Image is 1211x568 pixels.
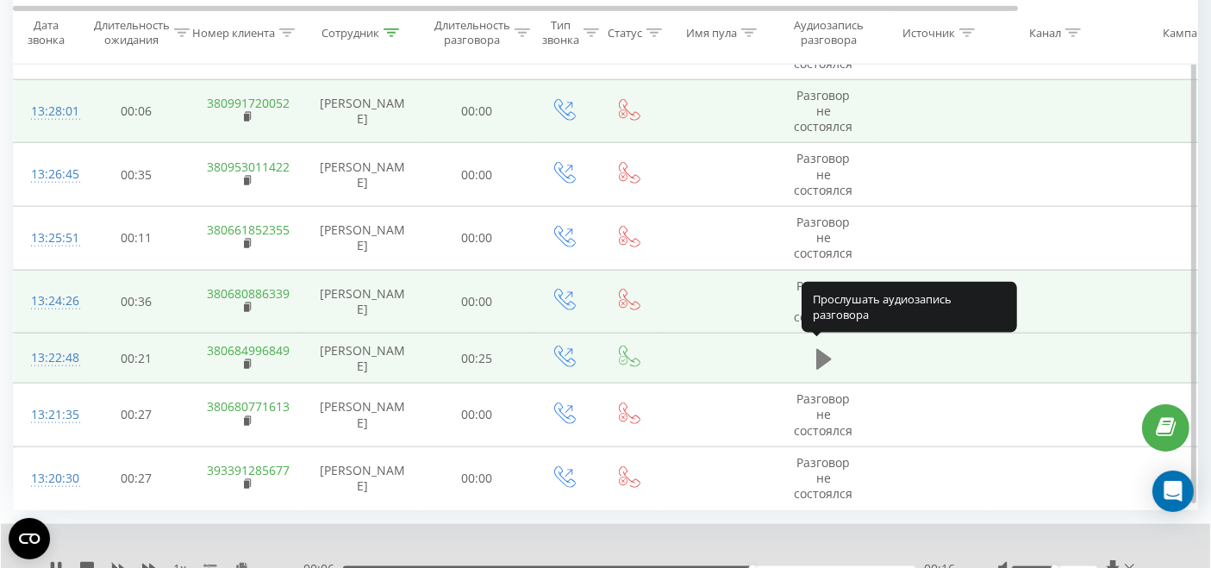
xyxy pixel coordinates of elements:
td: [PERSON_NAME] [303,334,423,384]
a: 380680771613 [208,398,290,415]
button: Open CMP widget [9,518,50,559]
div: Имя пула [686,25,737,40]
td: 00:11 [83,206,190,270]
td: [PERSON_NAME] [303,270,423,334]
td: 00:35 [83,143,190,207]
div: Сотрудник [321,25,379,40]
td: [PERSON_NAME] [303,143,423,207]
span: Разговор не состоялся [795,150,853,197]
td: 00:00 [423,206,531,270]
span: Разговор не состоялся [795,390,853,438]
td: 00:21 [83,334,190,384]
div: 13:25:51 [31,222,66,255]
div: Источник [902,25,955,40]
div: 13:20:30 [31,462,66,496]
div: Длительность ожидания [94,18,170,47]
td: [PERSON_NAME] [303,206,423,270]
div: Дата звонка [14,18,78,47]
div: Аудиозапись разговора [787,18,871,47]
a: 380661852355 [208,222,290,238]
td: 00:00 [423,143,531,207]
td: 00:27 [83,384,190,447]
td: 00:27 [83,446,190,510]
td: 00:00 [423,384,531,447]
div: 13:28:01 [31,95,66,128]
div: Длительность разговора [434,18,510,47]
div: Номер клиента [192,25,275,40]
td: 00:25 [423,334,531,384]
td: [PERSON_NAME] [303,79,423,143]
span: Разговор не состоялся [795,23,853,71]
a: 380680886339 [208,285,290,302]
td: [PERSON_NAME] [303,446,423,510]
span: Разговор не состоялся [795,278,853,325]
div: Канал [1029,25,1061,40]
span: Разговор не состоялся [795,87,853,134]
td: 00:06 [83,79,190,143]
div: Прослушать аудиозапись разговора [802,282,1017,333]
a: 393391285677 [208,462,290,478]
span: Разговор не состоялся [795,454,853,502]
div: Open Intercom Messenger [1152,471,1194,512]
td: 00:00 [423,270,531,334]
div: 13:22:48 [31,341,66,375]
td: [PERSON_NAME] [303,384,423,447]
a: 380684996849 [208,342,290,359]
div: 13:24:26 [31,284,66,318]
div: 13:26:45 [31,158,66,191]
div: Статус [608,25,642,40]
td: 00:36 [83,270,190,334]
div: Тип звонка [542,18,579,47]
a: 380991720052 [208,95,290,111]
td: 00:00 [423,79,531,143]
a: 380953011422 [208,159,290,175]
td: 00:00 [423,446,531,510]
div: 13:21:35 [31,398,66,432]
span: Разговор не состоялся [795,214,853,261]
